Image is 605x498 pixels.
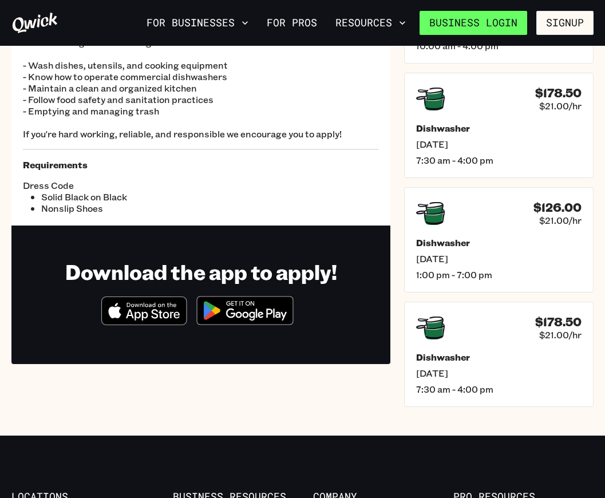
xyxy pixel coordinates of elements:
h1: Download the app to apply! [65,259,337,284]
span: [DATE] [416,367,582,379]
span: 1:00 pm - 7:00 pm [416,269,582,280]
span: [DATE] [416,139,582,150]
span: 7:30 am - 4:00 pm [416,155,582,166]
h5: Requirements [23,159,379,171]
button: Signup [536,11,594,35]
h5: Dishwasher [416,122,582,134]
a: $178.50$21.00/hrDishwasher[DATE]7:30 am - 4:00 pm [404,73,594,178]
a: $126.00$21.00/hrDishwasher[DATE]1:00 pm - 7:00 pm [404,187,594,293]
h4: $178.50 [535,315,582,329]
li: Solid Black on Black [41,191,201,203]
img: Get it on Google Play [189,289,300,332]
a: For Pros [262,13,322,33]
span: $21.00/hr [539,215,582,226]
span: $21.00/hr [539,329,582,341]
a: $178.50$21.00/hrDishwasher[DATE]7:30 am - 4:00 pm [404,302,594,407]
h5: Dishwasher [416,237,582,248]
li: Nonslip Shoes [41,203,201,214]
a: Download on the App Store [101,315,187,327]
p: We're seeking a hard-working and efficient Dishwasher. The ideal candidate will: - Wash dishes, u... [23,37,379,140]
button: For Businesses [142,13,253,33]
span: Dress Code [23,180,201,191]
button: Resources [331,13,410,33]
h4: $178.50 [535,86,582,100]
h4: $126.00 [533,200,582,215]
span: 7:30 am - 4:00 pm [416,384,582,395]
h5: Dishwasher [416,351,582,363]
a: Business Login [420,11,527,35]
span: [DATE] [416,253,582,264]
span: $21.00/hr [539,100,582,112]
